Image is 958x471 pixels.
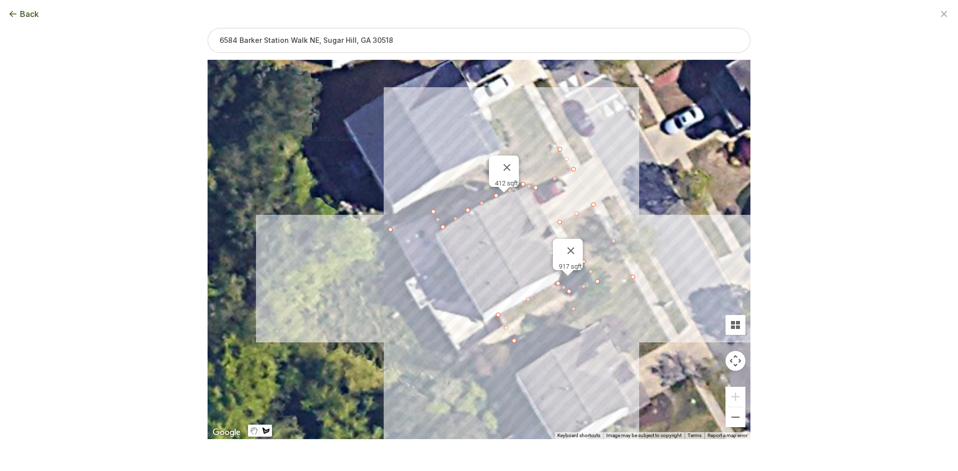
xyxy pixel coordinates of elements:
button: Zoom in [725,387,745,407]
a: Terms (opens in new tab) [688,433,702,438]
button: Close [559,239,583,263]
span: Back [20,8,39,20]
button: Zoom out [725,407,745,427]
input: 6584 Barker Station Walk NE, Sugar Hill, GA 30518 [208,28,750,53]
button: Map camera controls [725,351,745,371]
button: Tilt map [725,315,745,335]
button: Stop drawing [248,425,260,437]
img: Google [210,426,243,439]
div: 917 sqft [559,263,583,270]
a: Open this area in Google Maps (opens a new window) [210,426,243,439]
button: Close [495,156,519,179]
a: Report a map error [708,433,747,438]
div: 412 sqft [495,179,519,187]
button: Keyboard shortcuts [557,432,600,439]
span: Image may be subject to copyright [606,433,682,438]
button: Back [8,8,39,20]
button: Draw a shape [260,425,272,437]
